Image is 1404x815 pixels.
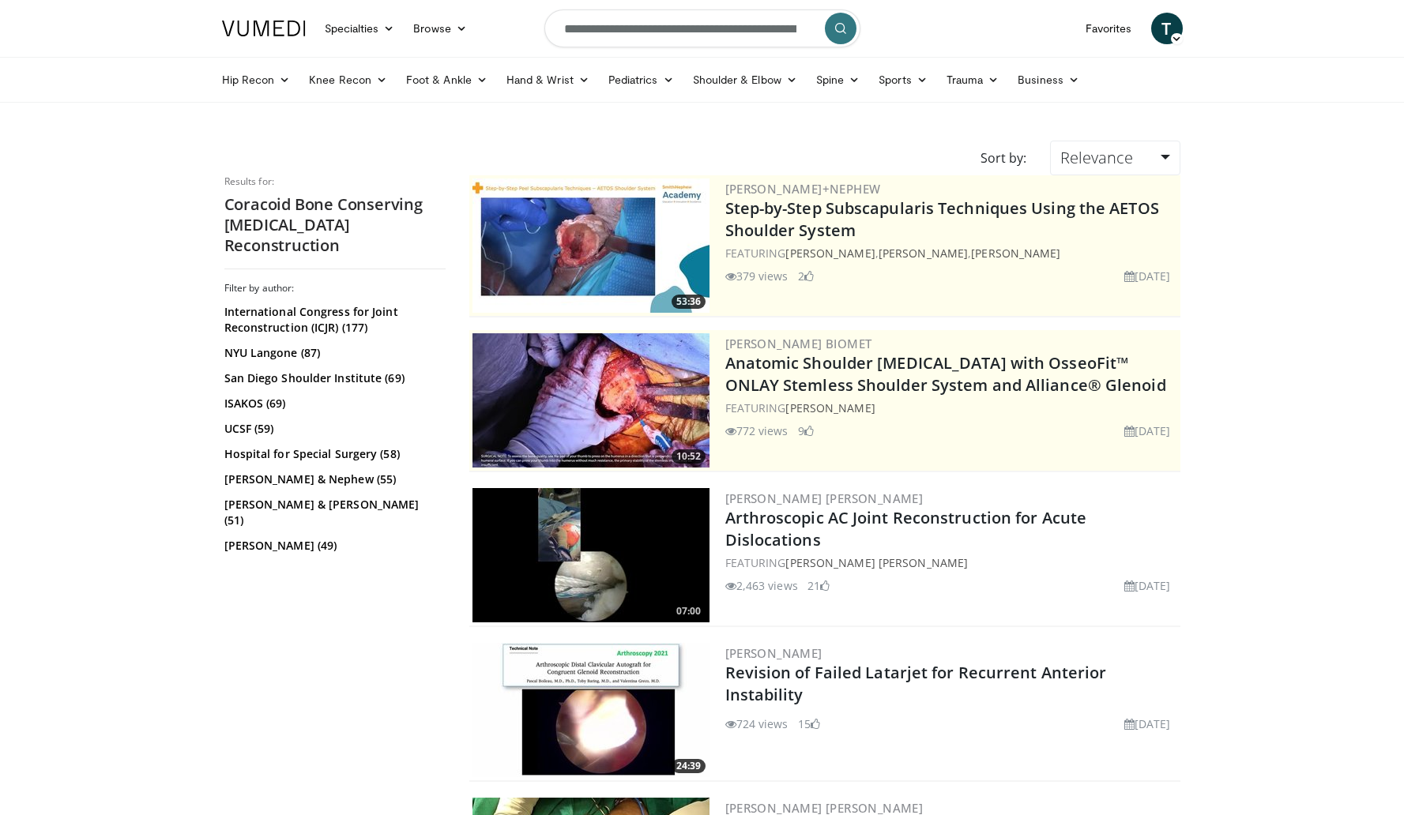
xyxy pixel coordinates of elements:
[472,178,710,313] a: 53:36
[798,715,820,732] li: 15
[222,21,306,36] img: VuMedi Logo
[1124,715,1171,732] li: [DATE]
[785,246,875,261] a: [PERSON_NAME]
[315,13,405,44] a: Specialties
[472,488,710,622] a: 07:00
[1124,423,1171,439] li: [DATE]
[672,449,706,464] span: 10:52
[224,345,442,361] a: NYU Langone (87)
[224,396,442,411] a: ISAKOS (69)
[937,64,1009,96] a: Trauma
[1060,147,1133,168] span: Relevance
[497,64,599,96] a: Hand & Wrist
[1076,13,1142,44] a: Favorites
[472,488,710,622] img: 8f050209-6c91-4568-a22c-d4bdd7c9c7eb.300x170_q85_crop-smart_upscale.jpg
[404,13,476,44] a: Browse
[1008,64,1089,96] a: Business
[725,352,1166,396] a: Anatomic Shoulder [MEDICAL_DATA] with OsseoFit™ ONLAY Stemless Shoulder System and Alliance® Glenoid
[725,400,1177,416] div: FEATURING
[879,246,968,261] a: [PERSON_NAME]
[725,507,1087,550] a: Arthroscopic AC Joint Reconstruction for Acute Dislocations
[971,246,1060,261] a: [PERSON_NAME]
[683,64,807,96] a: Shoulder & Elbow
[224,421,442,437] a: UCSF (59)
[672,604,706,618] span: 07:00
[1151,13,1183,44] a: T
[224,175,446,188] p: Results for:
[224,471,442,487] a: [PERSON_NAME] & Nephew (55)
[224,282,446,295] h3: Filter by author:
[397,64,497,96] a: Foot & Ankle
[672,759,706,773] span: 24:39
[725,268,789,284] li: 379 views
[725,577,798,594] li: 2,463 views
[785,400,875,415] a: [PERSON_NAME]
[725,715,789,732] li: 724 views
[224,538,442,554] a: [PERSON_NAME] (49)
[1050,141,1180,175] a: Relevance
[472,643,710,777] img: fe1da2ac-d6e6-4102-9af2-ada21d2bbff8.300x170_q85_crop-smart_upscale.jpg
[807,577,830,594] li: 21
[299,64,397,96] a: Knee Recon
[725,645,822,661] a: [PERSON_NAME]
[798,423,814,439] li: 9
[672,295,706,309] span: 53:36
[725,423,789,439] li: 772 views
[224,446,442,462] a: Hospital for Special Surgery (58)
[224,370,442,386] a: San Diego Shoulder Institute (69)
[725,336,872,351] a: [PERSON_NAME] Biomet
[725,245,1177,261] div: FEATURING , ,
[472,643,710,777] a: 24:39
[725,662,1107,705] a: Revision of Failed Latarjet for Recurrent Anterior Instability
[869,64,937,96] a: Sports
[1124,268,1171,284] li: [DATE]
[725,490,924,506] a: [PERSON_NAME] [PERSON_NAME]
[224,194,446,256] h2: Coracoid Bone Conserving [MEDICAL_DATA] Reconstruction
[969,141,1038,175] div: Sort by:
[725,181,881,197] a: [PERSON_NAME]+Nephew
[599,64,683,96] a: Pediatrics
[798,268,814,284] li: 2
[224,497,442,528] a: [PERSON_NAME] & [PERSON_NAME] (51)
[807,64,869,96] a: Spine
[472,178,710,313] img: 70e54e43-e9ea-4a9d-be99-25d1f039a65a.300x170_q85_crop-smart_upscale.jpg
[1124,577,1171,594] li: [DATE]
[472,333,710,468] img: 68921608-6324-4888-87da-a4d0ad613160.300x170_q85_crop-smart_upscale.jpg
[725,554,1177,571] div: FEATURING
[213,64,300,96] a: Hip Recon
[544,9,860,47] input: Search topics, interventions
[224,304,442,336] a: International Congress for Joint Reconstruction (ICJR) (177)
[725,197,1159,241] a: Step-by-Step Subscapularis Techniques Using the AETOS Shoulder System
[472,333,710,468] a: 10:52
[785,555,968,570] a: [PERSON_NAME] [PERSON_NAME]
